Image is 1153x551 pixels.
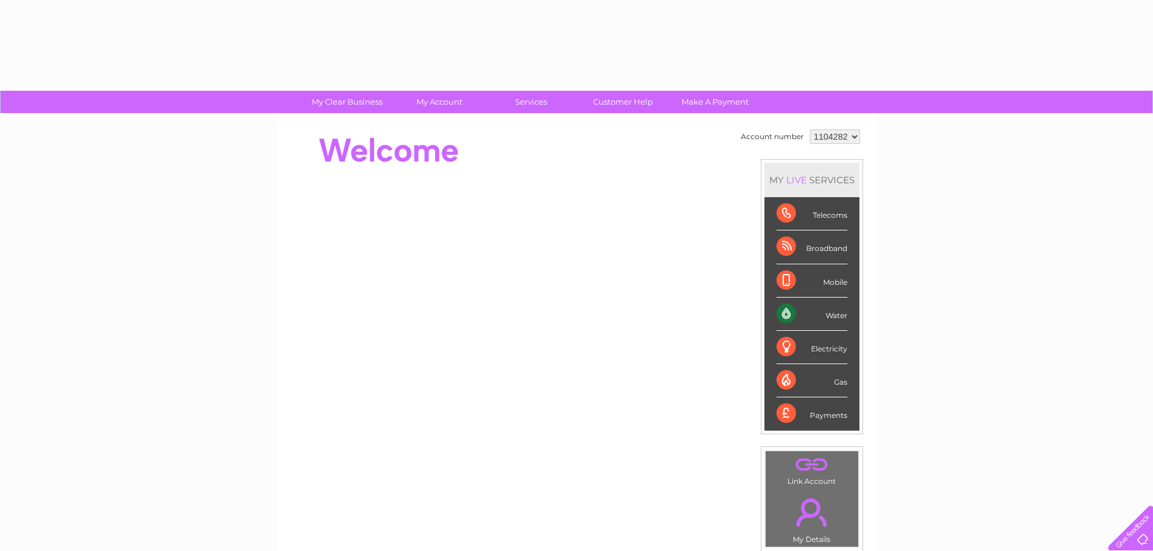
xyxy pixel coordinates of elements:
[777,397,847,430] div: Payments
[777,298,847,331] div: Water
[573,91,673,113] a: Customer Help
[297,91,397,113] a: My Clear Business
[765,488,859,547] td: My Details
[769,491,855,533] a: .
[777,364,847,397] div: Gas
[481,91,581,113] a: Services
[764,163,859,197] div: MY SERVICES
[738,126,807,147] td: Account number
[765,451,859,489] td: Link Account
[777,264,847,298] div: Mobile
[784,174,809,186] div: LIVE
[777,230,847,264] div: Broadband
[777,331,847,364] div: Electricity
[665,91,765,113] a: Make A Payment
[777,197,847,230] div: Telecoms
[389,91,489,113] a: My Account
[769,454,855,475] a: .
